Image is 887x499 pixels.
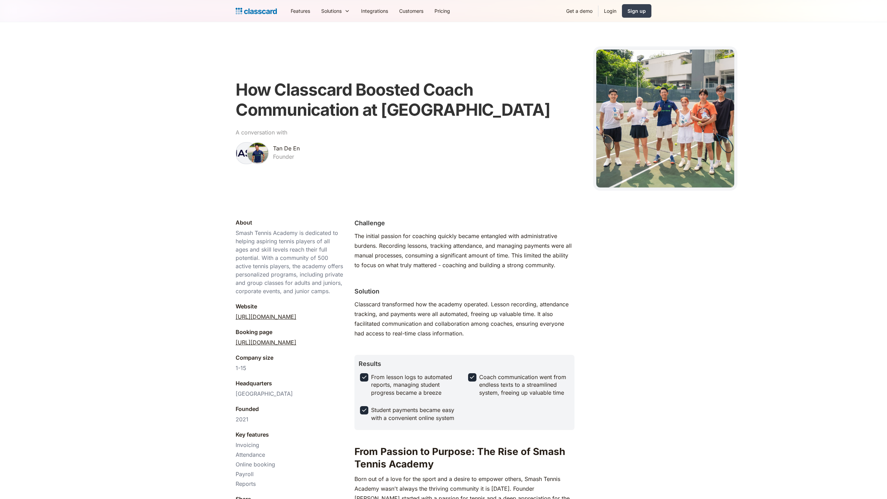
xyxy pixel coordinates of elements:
div: Company size [236,353,273,362]
div: [GEOGRAPHIC_DATA] [236,389,293,398]
a: [URL][DOMAIN_NAME] [236,338,296,347]
div: 1-15 [236,364,246,372]
div: Smash Tennis Academy is dedicated to helping aspiring tennis players of all ages and skill levels... [236,229,343,295]
div: The initial passion for coaching quickly became entangled with administrative burdens. Recording ... [354,231,574,270]
a: [URL][DOMAIN_NAME] [236,313,296,321]
div: Founder [273,152,294,161]
div: Coach communication went from endless texts to a streamlined system, freeing up valuable time [479,373,568,396]
h1: How Classcard Boosted Coach Communication at [GEOGRAPHIC_DATA] [236,80,585,120]
a: Integrations [355,3,394,19]
div: Reports [236,480,275,488]
a: Pricing [429,3,456,19]
div: Headquarters [236,379,272,387]
h2: From Passion to Purpose: The Rise of Smash Tennis Academy [354,445,574,471]
h2: Results [359,359,381,368]
a: Get a demo [561,3,598,19]
h2: Challenge [354,218,385,228]
div: Online booking [236,460,275,469]
div: Payroll [236,470,275,478]
a: Features [285,3,316,19]
div: Website [236,302,257,310]
div: Sign up [627,7,646,15]
div: Solutions [321,7,342,15]
div: Tan De En [273,144,300,152]
div: Founded [236,405,259,413]
a: Sign up [622,4,651,18]
div: 2021 [236,415,248,423]
a: Login [598,3,622,19]
a: Customers [394,3,429,19]
a: Logo [236,6,277,16]
div: From lesson logs to automated reports, managing student progress became a breeze [371,373,460,396]
div: Key features [236,430,269,439]
div: Invoicing [236,441,275,449]
div: Student payments became easy with a convenient online system [371,406,460,422]
div: Booking page [236,328,272,336]
div: Attendance [236,450,275,459]
div: Classcard transformed how the academy operated. Lesson recording, attendance tracking, and paymen... [354,299,574,338]
h2: Solution [354,287,379,296]
div: Solutions [316,3,355,19]
div: About [236,218,252,227]
div: A conversation with [236,128,287,137]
